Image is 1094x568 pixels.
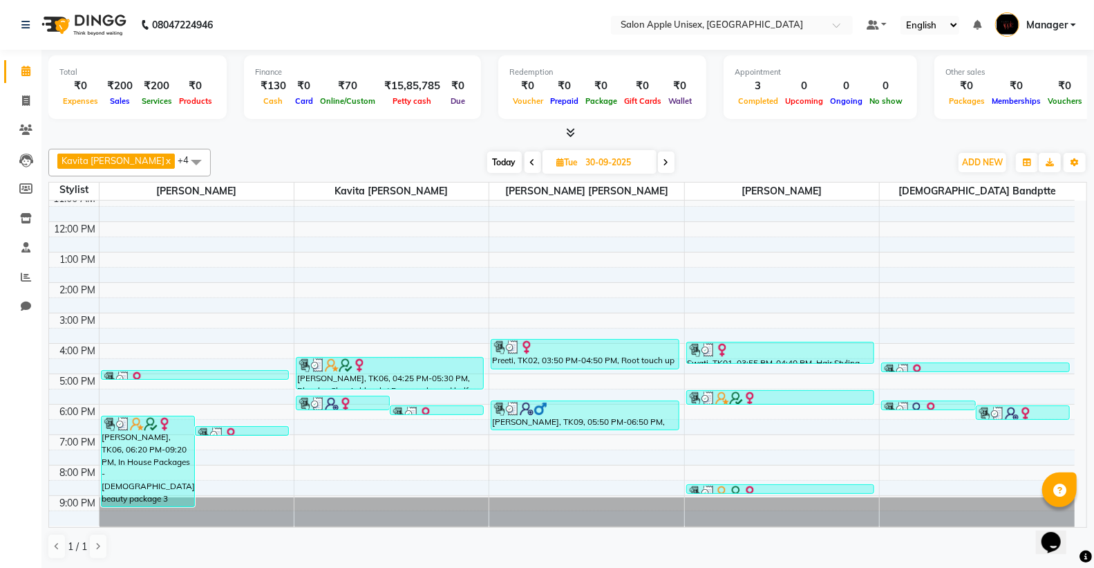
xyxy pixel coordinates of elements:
[547,78,582,94] div: ₹0
[945,78,988,94] div: ₹0
[255,66,470,78] div: Finance
[988,78,1044,94] div: ₹0
[882,363,1069,372] div: kancan, TK03, 04:35 PM-04:55 PM, Threading - Eyebrows - [DEMOGRAPHIC_DATA],Threading - Forehead -...
[827,96,866,106] span: Ongoing
[962,157,1003,167] span: ADD NEW
[57,466,99,480] div: 8:00 PM
[446,78,470,94] div: ₹0
[491,401,678,430] div: [PERSON_NAME], TK09, 05:50 PM-06:50 PM, Hair Cut - [DEMOGRAPHIC_DATA]
[102,371,288,379] div: Preeti, TK02, 04:50 PM-05:05 PM, Hair Wash - Biotop - [DEMOGRAPHIC_DATA]
[959,153,1006,172] button: ADD NEW
[945,96,988,106] span: Packages
[735,96,782,106] span: Completed
[995,12,1019,37] img: Manager
[178,154,199,165] span: +4
[68,540,87,554] span: 1 / 1
[57,435,99,450] div: 7:00 PM
[1026,18,1068,33] span: Manager
[176,96,216,106] span: Products
[1036,513,1080,554] iframe: chat widget
[509,78,547,94] div: ₹0
[49,183,99,197] div: Stylist
[152,6,213,44] b: 08047224946
[176,78,216,94] div: ₹0
[882,401,974,410] div: kavita, TK04, 05:50 PM-06:10 PM, Threading - Eyebrows - [DEMOGRAPHIC_DATA],Threading - Upper lips...
[138,96,176,106] span: Services
[782,96,827,106] span: Upcoming
[317,96,379,106] span: Online/Custom
[509,96,547,106] span: Voucher
[255,78,292,94] div: ₹130
[782,78,827,94] div: 0
[685,183,879,200] span: [PERSON_NAME]
[261,96,287,106] span: Cash
[57,374,99,389] div: 5:00 PM
[687,485,874,493] div: walkin, TK11, 08:35 PM-08:55 PM, [PERSON_NAME] Styling - Shaving - [DEMOGRAPHIC_DATA]
[621,78,665,94] div: ₹0
[735,66,906,78] div: Appointment
[390,406,483,414] div: [PERSON_NAME], TK07, 06:00 PM-06:20 PM, Threading - Eyebrows - [DEMOGRAPHIC_DATA],Threading - Upp...
[294,183,489,200] span: Kavita [PERSON_NAME]
[665,96,695,106] span: Wallet
[687,342,874,363] div: Swati, TK01, 03:55 PM-04:40 PM, Hair Styling - Blow dry - [DEMOGRAPHIC_DATA]
[57,496,99,511] div: 9:00 PM
[296,358,483,389] div: [PERSON_NAME], TK06, 04:25 PM-05:30 PM, Bleach - Classic bleach ( Face, neck aand half back) - [D...
[138,78,176,94] div: ₹200
[687,391,874,404] div: [PERSON_NAME], TK06, 05:30 PM-06:00 PM, Root touch up - Wella - 1-inch - [DEMOGRAPHIC_DATA]
[509,66,695,78] div: Redemption
[988,96,1044,106] span: Memberships
[35,6,130,44] img: logo
[866,78,906,94] div: 0
[57,405,99,419] div: 6:00 PM
[489,183,683,200] span: [PERSON_NAME] [PERSON_NAME]
[390,96,435,106] span: Petty cash
[59,78,102,94] div: ₹0
[317,78,379,94] div: ₹70
[59,96,102,106] span: Expenses
[866,96,906,106] span: No show
[292,96,317,106] span: Card
[296,396,389,410] div: preeti, TK05, 05:40 PM-06:10 PM, Threading - Eyebrows - [DEMOGRAPHIC_DATA],Threading - Upper lips...
[196,427,288,435] div: [PERSON_NAME], TK10, 06:40 PM-06:50 PM, Threading - Eyebrows - [DEMOGRAPHIC_DATA]
[57,253,99,267] div: 1:00 PM
[827,78,866,94] div: 0
[292,78,317,94] div: ₹0
[62,155,164,166] span: Kavita [PERSON_NAME]
[621,96,665,106] span: Gift Cards
[102,416,194,506] div: [PERSON_NAME], TK06, 06:20 PM-09:20 PM, In House Packages - [DEMOGRAPHIC_DATA] beauty package 3
[487,152,522,173] span: Today
[106,96,133,106] span: Sales
[554,157,582,167] span: Tue
[57,313,99,328] div: 3:00 PM
[1044,78,1086,94] div: ₹0
[102,78,138,94] div: ₹200
[547,96,582,106] span: Prepaid
[880,183,1075,200] span: [DEMOGRAPHIC_DATA] Bandptte
[1044,96,1086,106] span: Vouchers
[57,344,99,358] div: 4:00 PM
[52,222,99,237] div: 12:00 PM
[100,183,294,200] span: [PERSON_NAME]
[665,78,695,94] div: ₹0
[491,340,678,369] div: Preeti, TK02, 03:50 PM-04:50 PM, Root touch up - Wella Colour Touch [MEDICAL_DATA] free- 1-inch -...
[582,152,651,173] input: 2025-09-30
[164,155,171,166] a: x
[582,78,621,94] div: ₹0
[447,96,469,106] span: Due
[735,78,782,94] div: 3
[59,66,216,78] div: Total
[379,78,446,94] div: ₹15,85,785
[582,96,621,106] span: Package
[57,283,99,297] div: 2:00 PM
[977,406,1069,419] div: sanpda, TK08, 06:00 PM-06:30 PM, 2g liposoluble flavoured waxing - Full hands - [DEMOGRAPHIC_DATA]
